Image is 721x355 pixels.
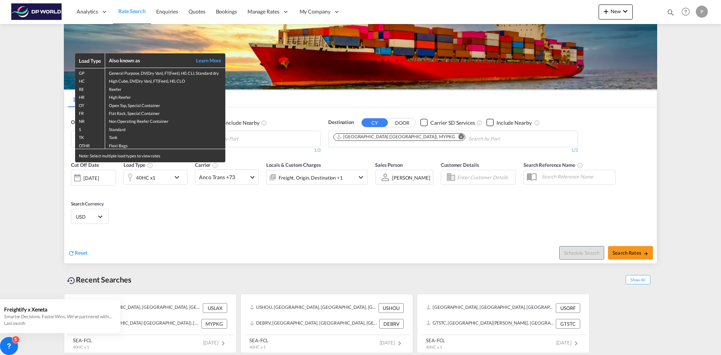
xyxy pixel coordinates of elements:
[75,53,105,68] th: Load Type
[109,57,188,64] div: Also known as
[105,68,225,76] td: General Purpose, DV(Dry Van), FT(Feet), H0, CLI, Standard dry
[75,92,105,100] td: HR
[75,125,105,133] td: S
[105,85,225,92] td: Reefer
[75,109,105,116] td: FR
[75,85,105,92] td: RE
[105,76,225,84] td: High Cube, DV(Dry Van), FT(Feet), H0, CLO
[105,92,225,100] td: High Reefer
[105,101,225,109] td: Open Top, Special Container
[75,68,105,76] td: GP
[105,125,225,133] td: Standard
[105,109,225,116] td: Flat Rack, Special Container
[75,133,105,140] td: TK
[105,133,225,140] td: Tank
[188,57,222,64] a: Learn More
[75,101,105,109] td: OT
[75,141,105,149] td: OTHR
[75,76,105,84] td: HC
[75,149,225,162] div: Note: Select multiple load types to view rates
[105,141,225,149] td: Flexi Bags
[75,116,105,124] td: NR
[105,116,225,124] td: Non Operating Reefer Container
